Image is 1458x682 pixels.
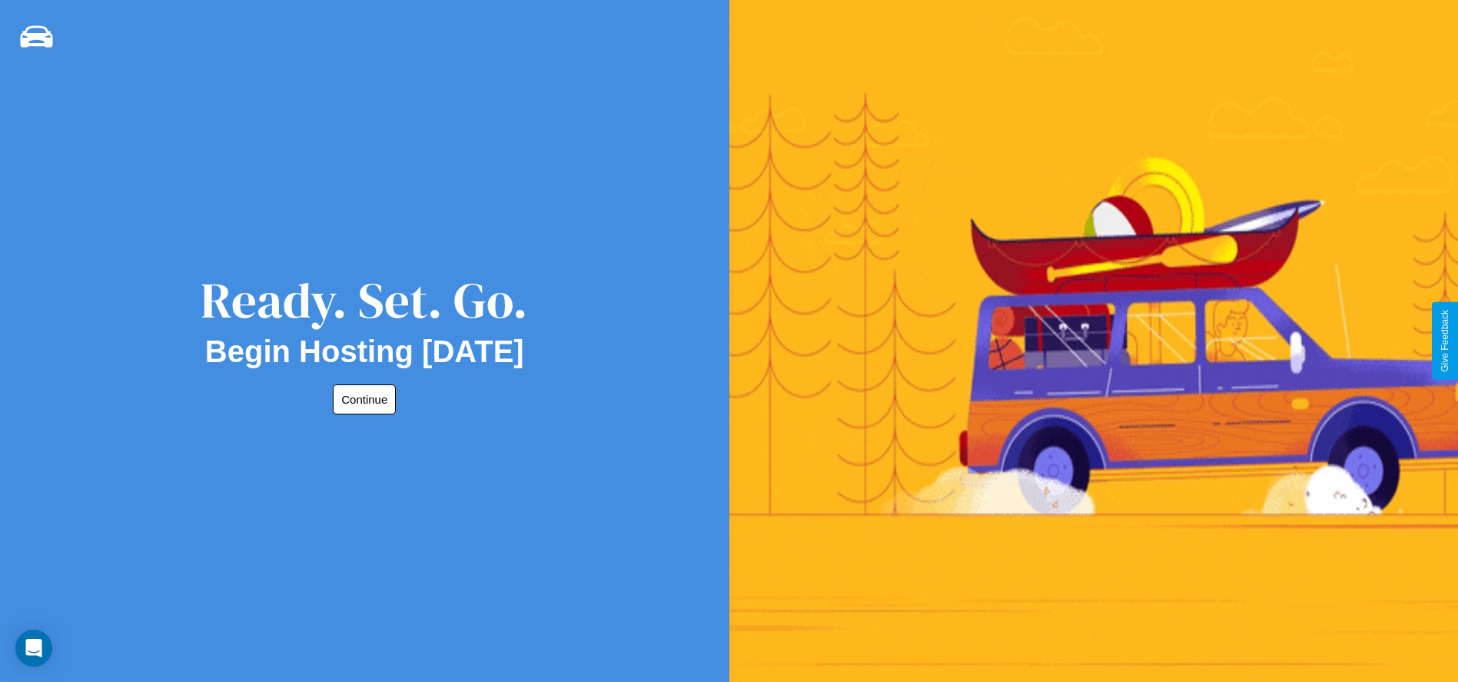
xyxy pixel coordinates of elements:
div: Open Intercom Messenger [15,630,52,667]
button: Continue [333,384,396,414]
div: Ready. Set. Go. [201,266,528,334]
div: Give Feedback [1440,310,1450,372]
h2: Begin Hosting [DATE] [205,334,524,369]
